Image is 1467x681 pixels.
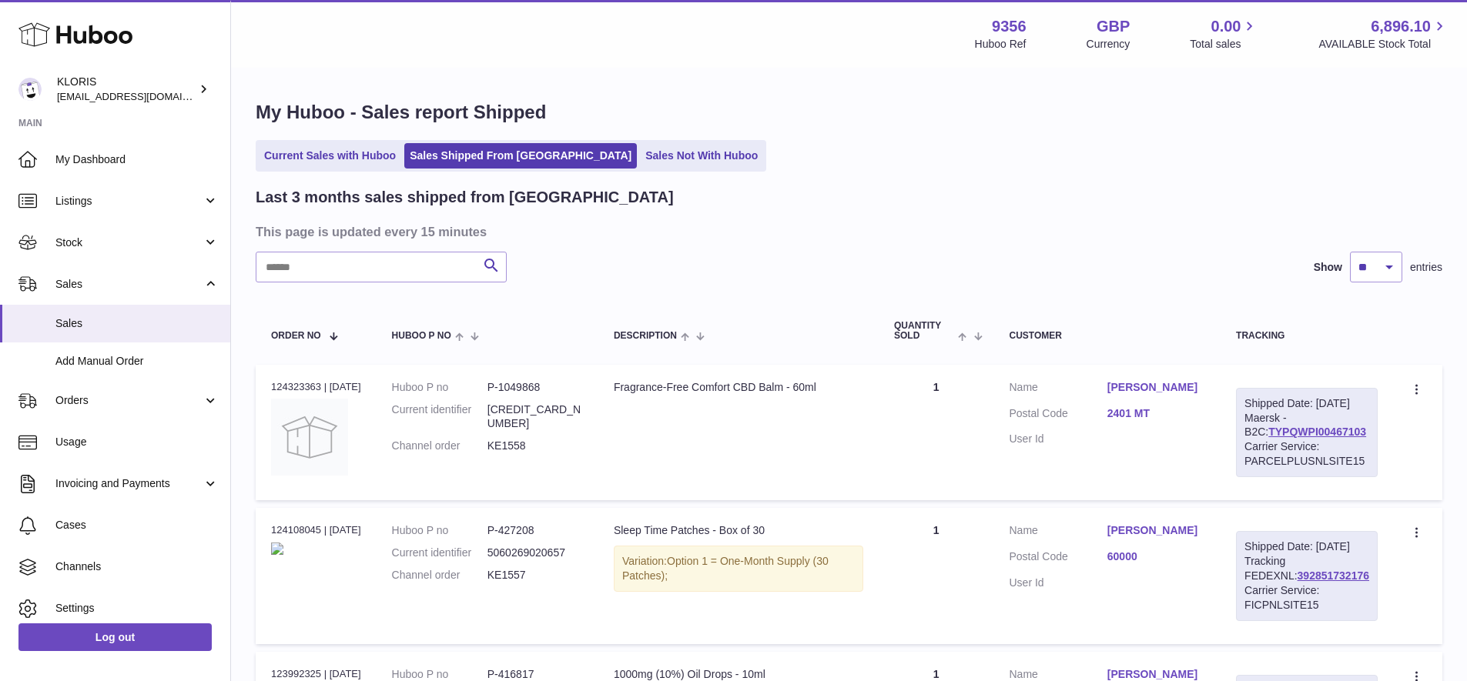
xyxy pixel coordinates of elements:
div: Tracking FEDEXNL: [1236,531,1378,620]
div: Fragrance-Free Comfort CBD Balm - 60ml [614,380,863,395]
span: Settings [55,601,219,616]
td: 1 [879,508,994,643]
dt: User Id [1010,432,1107,446]
span: 6,896.10 [1371,16,1431,37]
dd: P-1049868 [487,380,583,395]
span: Huboo P no [392,331,451,341]
dt: Postal Code [1010,406,1107,425]
span: Sales [55,316,219,331]
span: Order No [271,331,321,341]
a: 2401 MT [1107,406,1205,421]
div: Carrier Service: FICPNLSITE15 [1244,583,1369,613]
img: no-photo.jpg [271,399,348,476]
span: Total sales [1190,37,1258,52]
dt: Huboo P no [392,380,487,395]
a: 392851732176 [1298,569,1369,582]
span: Stock [55,235,203,250]
div: Carrier Service: PARCELPLUSNLSITE15 [1244,439,1369,469]
div: Tracking [1236,331,1378,341]
div: Maersk - B2C: [1236,388,1378,477]
h1: My Huboo - Sales report Shipped [256,100,1442,125]
a: Sales Not With Huboo [640,143,763,169]
span: [EMAIL_ADDRESS][DOMAIN_NAME] [57,90,226,102]
dt: Current identifier [392,546,487,560]
a: Sales Shipped From [GEOGRAPHIC_DATA] [404,143,637,169]
img: huboo@kloriscbd.com [18,78,42,101]
span: Sales [55,277,203,292]
h2: Last 3 months sales shipped from [GEOGRAPHIC_DATA] [256,187,674,208]
span: Quantity Sold [894,321,954,341]
dd: 5060269020657 [487,546,583,560]
a: [PERSON_NAME] [1107,380,1205,395]
span: Option 1 = One-Month Supply (30 Patches); [622,555,829,582]
span: Cases [55,518,219,532]
a: 6,896.10 AVAILABLE Stock Total [1318,16,1449,52]
img: sleep-Patches_adadb15c-bbbe-4739-acd5-6a797f29ada1.jpg [271,542,283,555]
label: Show [1314,260,1342,275]
dt: Huboo P no [392,523,487,538]
div: Variation: [614,546,863,592]
dt: Name [1010,380,1107,399]
a: Log out [18,623,212,651]
a: 0.00 Total sales [1190,16,1258,52]
dt: Channel order [392,439,487,453]
a: Current Sales with Huboo [259,143,401,169]
dd: KE1558 [487,439,583,453]
a: [PERSON_NAME] [1107,523,1205,538]
span: Listings [55,194,203,209]
span: Usage [55,435,219,449]
dt: Postal Code [1010,549,1107,568]
dt: Current identifier [392,402,487,432]
a: 60000 [1107,549,1205,564]
dt: User Id [1010,576,1107,590]
div: Shipped Date: [DATE] [1244,396,1369,411]
span: Invoicing and Payments [55,476,203,491]
span: Description [614,331,677,341]
a: TYPQWPI00467103 [1268,426,1366,438]
div: 123992325 | [DATE] [271,667,361,681]
strong: GBP [1097,16,1130,37]
td: 1 [879,365,994,500]
div: 124323363 | [DATE] [271,380,361,394]
div: 124108045 | [DATE] [271,523,361,537]
span: entries [1410,260,1442,275]
dd: [CREDIT_CARD_NUMBER] [487,402,583,432]
span: AVAILABLE Stock Total [1318,37,1449,52]
span: My Dashboard [55,152,219,167]
dt: Channel order [392,568,487,583]
div: Currency [1087,37,1130,52]
dt: Name [1010,523,1107,542]
div: KLORIS [57,75,196,104]
strong: 9356 [992,16,1027,37]
div: Customer [1010,331,1206,341]
dd: P-427208 [487,523,583,538]
div: Shipped Date: [DATE] [1244,539,1369,554]
span: Channels [55,559,219,574]
span: Add Manual Order [55,354,219,369]
h3: This page is updated every 15 minutes [256,223,1439,240]
dd: KE1557 [487,568,583,583]
div: Huboo Ref [975,37,1027,52]
div: Sleep Time Patches - Box of 30 [614,523,863,538]
span: 0.00 [1211,16,1241,37]
span: Orders [55,393,203,408]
